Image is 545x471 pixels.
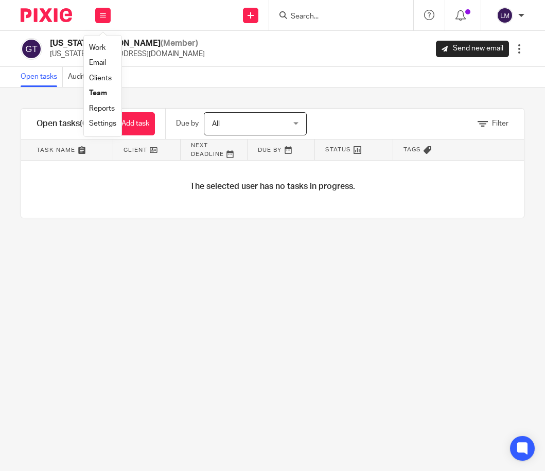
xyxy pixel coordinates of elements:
span: Filter [492,120,508,127]
h1: Open tasks [37,118,90,129]
a: Reports [89,105,115,112]
span: Status [325,145,351,154]
a: Work [89,44,106,51]
p: Due by [176,118,199,129]
a: + Add task [110,112,155,135]
img: svg%3E [21,38,42,60]
h4: The selected user has no tasks in progress. [190,181,355,192]
a: Open tasks [21,67,63,87]
span: Tags [403,145,421,154]
a: Team [89,90,107,97]
img: svg%3E [497,7,513,24]
input: Search [290,12,382,22]
p: [US_STATE][EMAIL_ADDRESS][DOMAIN_NAME] [50,49,205,59]
a: Email [89,59,106,66]
a: Audit logs [68,67,105,87]
span: (0) [80,119,90,128]
span: (Member) [161,39,198,47]
a: Settings [89,120,116,127]
span: All [212,120,220,128]
h2: [US_STATE][PERSON_NAME] [50,38,205,49]
img: Pixie [21,8,72,22]
a: Send new email [436,41,509,57]
a: Clients [89,75,112,82]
